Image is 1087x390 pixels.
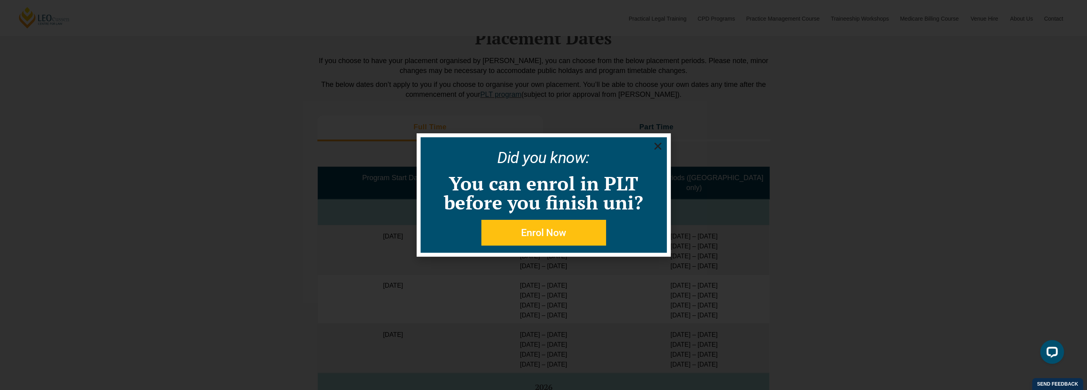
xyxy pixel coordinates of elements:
a: You can enrol in PLT before you finish uni? [444,171,643,215]
span: Enrol Now [521,228,566,238]
a: Did you know: [497,148,590,167]
a: Close [653,141,663,151]
iframe: LiveChat chat widget [1034,337,1067,370]
a: Enrol Now [481,220,606,246]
